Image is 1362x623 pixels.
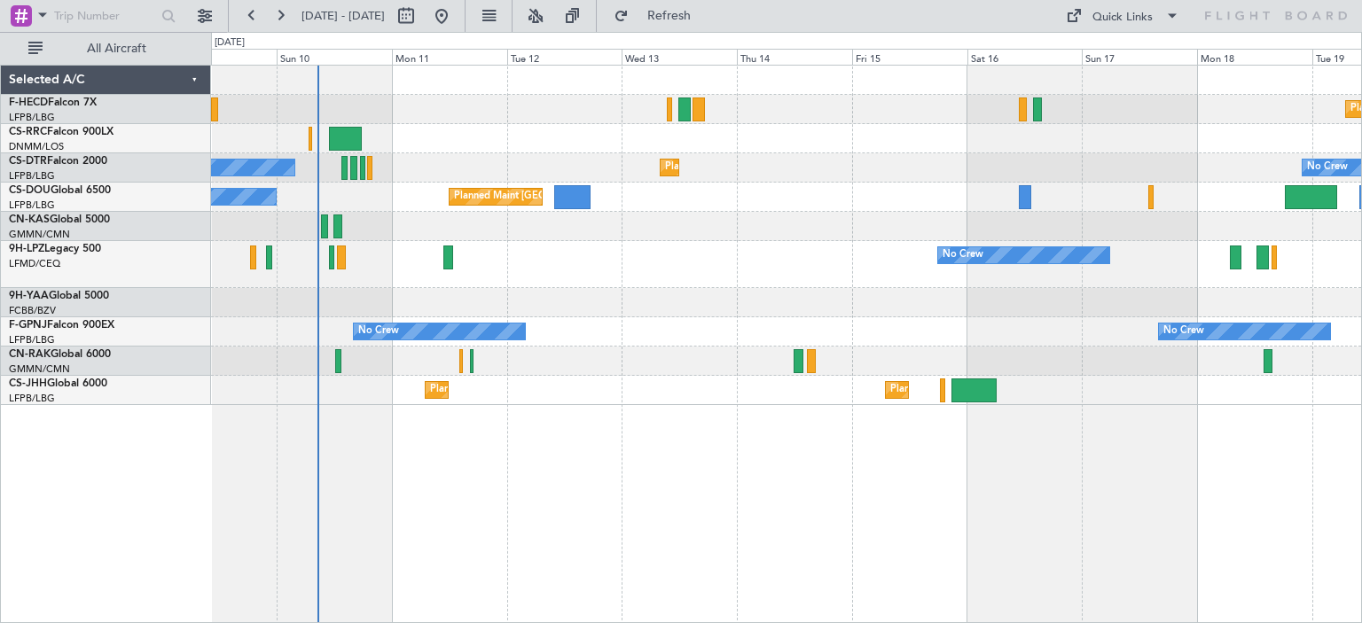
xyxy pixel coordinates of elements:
a: CS-RRCFalcon 900LX [9,127,113,137]
a: CS-DOUGlobal 6500 [9,185,111,196]
span: 9H-YAA [9,291,49,301]
div: Planned Maint [GEOGRAPHIC_DATA] ([GEOGRAPHIC_DATA]) [454,183,733,210]
button: Quick Links [1057,2,1188,30]
span: F-GPNJ [9,320,47,331]
div: Wed 13 [622,49,737,65]
div: Thu 14 [737,49,852,65]
span: Refresh [632,10,707,22]
div: Sat 9 [161,49,277,65]
span: CS-DTR [9,156,47,167]
a: CS-JHHGlobal 6000 [9,378,107,389]
span: CS-DOU [9,185,51,196]
a: LFPB/LBG [9,199,55,212]
span: CN-RAK [9,349,51,360]
a: CS-DTRFalcon 2000 [9,156,107,167]
div: Tue 12 [507,49,622,65]
span: All Aircraft [46,43,187,55]
span: CS-JHH [9,378,47,389]
div: Quick Links [1092,9,1153,27]
div: Fri 15 [852,49,967,65]
a: DNMM/LOS [9,140,64,153]
div: No Crew [943,242,983,269]
a: 9H-YAAGlobal 5000 [9,291,109,301]
a: CN-KASGlobal 5000 [9,214,110,225]
a: LFMD/CEQ [9,257,60,270]
div: Mon 11 [392,49,507,65]
span: F-HECD [9,97,48,108]
div: Sun 17 [1082,49,1197,65]
span: 9H-LPZ [9,244,44,254]
a: F-GPNJFalcon 900EX [9,320,114,331]
a: FCBB/BZV [9,304,56,317]
a: CN-RAKGlobal 6000 [9,349,111,360]
span: CS-RRC [9,127,47,137]
div: Planned Maint Sofia [665,154,755,181]
span: [DATE] - [DATE] [301,8,385,24]
a: GMMN/CMN [9,362,70,376]
span: CN-KAS [9,214,50,225]
div: Sat 16 [967,49,1083,65]
input: Trip Number [54,3,156,29]
a: LFPB/LBG [9,333,55,347]
button: All Aircraft [20,35,192,63]
a: 9H-LPZLegacy 500 [9,244,101,254]
div: Planned Maint [GEOGRAPHIC_DATA] ([GEOGRAPHIC_DATA]) [430,377,709,403]
div: No Crew [358,318,399,345]
a: LFPB/LBG [9,111,55,124]
a: F-HECDFalcon 7X [9,97,97,108]
div: Mon 18 [1197,49,1312,65]
a: GMMN/CMN [9,228,70,241]
div: [DATE] [215,35,245,51]
div: Planned Maint [GEOGRAPHIC_DATA] ([GEOGRAPHIC_DATA]) [890,377,1170,403]
button: Refresh [606,2,712,30]
div: No Crew [1163,318,1204,345]
a: LFPB/LBG [9,169,55,183]
div: Sun 10 [277,49,392,65]
div: No Crew [1307,154,1348,181]
a: LFPB/LBG [9,392,55,405]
